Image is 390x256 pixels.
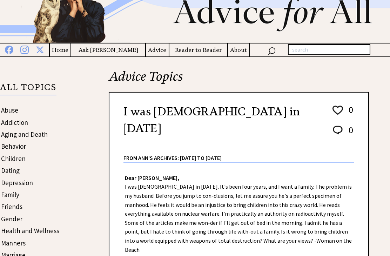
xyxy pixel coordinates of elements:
img: message_round%202.png [331,124,344,136]
img: heart_outline%201.png [331,104,344,116]
img: instagram%20blue.png [20,44,29,54]
div: From Ann's Archives: [DATE] to [DATE] [123,143,354,162]
td: 0 [345,104,354,123]
a: Advice [146,46,169,54]
strong: Dear [PERSON_NAME], [125,174,179,181]
h2: Advice Topics [109,68,369,92]
a: Health and Wellness [1,227,59,235]
a: About [228,46,249,54]
h2: I was [DEMOGRAPHIC_DATA] in [DATE] [123,103,319,137]
a: Manners [1,239,26,247]
a: Friends [1,202,22,211]
a: Aging and Death [1,130,48,139]
a: Home [50,46,70,54]
input: search [288,44,370,55]
a: Behavior [1,142,26,150]
a: Depression [1,178,33,187]
a: Children [1,154,26,163]
img: search_nav.png [267,46,276,56]
a: Dating [1,166,20,175]
a: Family [1,190,19,199]
img: x%20blue.png [36,45,44,54]
a: Ask [PERSON_NAME] [71,46,145,54]
a: Gender [1,215,22,223]
a: Abuse [1,106,18,114]
img: facebook%20blue.png [5,44,13,54]
td: 0 [345,124,354,143]
a: Addiction [1,118,28,127]
a: Reader to Reader [169,46,227,54]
